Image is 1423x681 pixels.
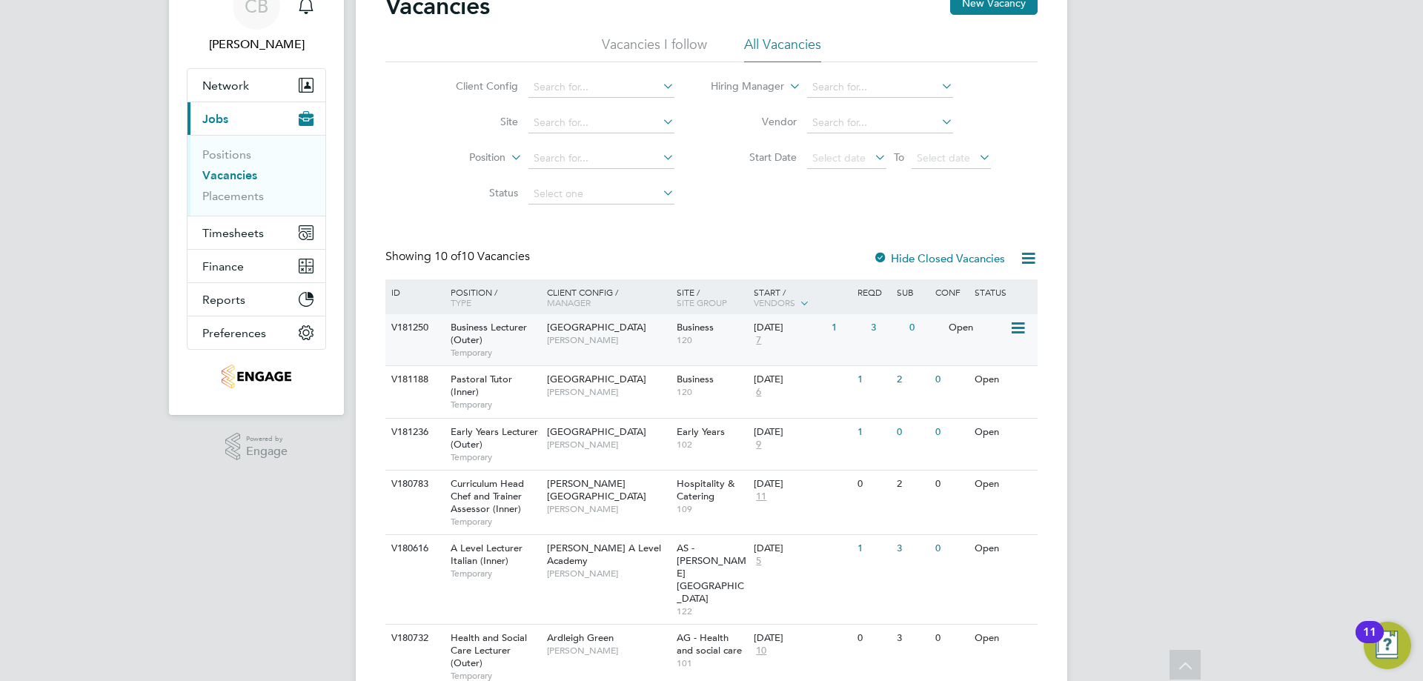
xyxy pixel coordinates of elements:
div: V180783 [388,471,439,498]
input: Select one [528,184,674,205]
div: Open [971,535,1035,562]
span: To [889,147,909,167]
div: Open [971,419,1035,446]
span: Finance [202,259,244,273]
a: Go to home page [187,365,326,388]
div: [DATE] [754,478,850,491]
div: Conf [932,279,970,305]
span: [GEOGRAPHIC_DATA] [547,425,646,438]
div: 0 [932,625,970,652]
span: Temporary [451,347,540,359]
span: Business [677,373,714,385]
button: Jobs [188,102,325,135]
span: 109 [677,503,747,515]
span: [PERSON_NAME] [547,334,669,346]
div: Reqd [854,279,892,305]
div: 0 [854,471,892,498]
li: All Vacancies [744,36,821,62]
span: Timesheets [202,226,264,240]
div: Jobs [188,135,325,216]
div: V180616 [388,535,439,562]
div: Site / [673,279,751,315]
label: Hiring Manager [699,79,784,94]
img: jambo-logo-retina.png [222,365,291,388]
div: 11 [1363,632,1376,651]
span: Early Years [677,425,725,438]
div: Start / [750,279,854,316]
span: 101 [677,657,747,669]
button: Reports [188,283,325,316]
span: [PERSON_NAME] [547,439,669,451]
span: Business [677,321,714,333]
button: Network [188,69,325,102]
div: V181250 [388,314,439,342]
span: Curriculum Head Chef and Trainer Assessor (Inner) [451,477,524,515]
label: Status [433,186,518,199]
div: [DATE] [754,322,824,334]
div: [DATE] [754,373,850,386]
div: Open [971,471,1035,498]
span: Network [202,79,249,93]
span: Temporary [451,399,540,411]
span: [PERSON_NAME] [547,568,669,579]
span: Early Years Lecturer (Outer) [451,425,538,451]
span: 11 [754,491,769,503]
label: Position [420,150,505,165]
span: 10 [754,645,769,657]
div: 0 [932,535,970,562]
input: Search for... [807,77,953,98]
div: 0 [932,366,970,393]
div: Position / [439,279,543,315]
div: 1 [828,314,866,342]
span: Temporary [451,568,540,579]
button: Timesheets [188,216,325,249]
span: 5 [754,555,763,568]
span: Type [451,296,471,308]
input: Search for... [528,113,674,133]
div: Open [971,366,1035,393]
li: Vacancies I follow [602,36,707,62]
span: 120 [677,386,747,398]
span: [PERSON_NAME] [547,386,669,398]
span: Jobs [202,112,228,126]
span: 10 Vacancies [434,249,530,264]
div: 0 [932,419,970,446]
div: 3 [893,535,932,562]
div: 0 [906,314,944,342]
label: Client Config [433,79,518,93]
a: Placements [202,189,264,203]
div: 1 [854,535,892,562]
span: Reports [202,293,245,307]
span: Pastoral Tutor (Inner) [451,373,512,398]
div: [DATE] [754,542,850,555]
div: 2 [893,366,932,393]
span: 7 [754,334,763,347]
span: Business Lecturer (Outer) [451,321,527,346]
label: Hide Closed Vacancies [873,251,1005,265]
div: [DATE] [754,632,850,645]
span: 10 of [434,249,461,264]
label: Start Date [711,150,797,164]
div: 1 [854,366,892,393]
button: Finance [188,250,325,282]
label: Site [433,115,518,128]
span: [PERSON_NAME] A Level Academy [547,542,661,567]
span: 9 [754,439,763,451]
span: [PERSON_NAME] [547,503,669,515]
span: [GEOGRAPHIC_DATA] [547,321,646,333]
div: Showing [385,249,533,265]
span: Select date [812,151,866,165]
div: Open [971,625,1035,652]
span: AG - Health and social care [677,631,742,657]
div: Client Config / [543,279,673,315]
span: Preferences [202,326,266,340]
label: Vendor [711,115,797,128]
span: [PERSON_NAME][GEOGRAPHIC_DATA] [547,477,646,502]
div: 0 [932,471,970,498]
input: Search for... [528,148,674,169]
span: Select date [917,151,970,165]
span: 6 [754,386,763,399]
input: Search for... [528,77,674,98]
button: Preferences [188,316,325,349]
span: Temporary [451,516,540,528]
